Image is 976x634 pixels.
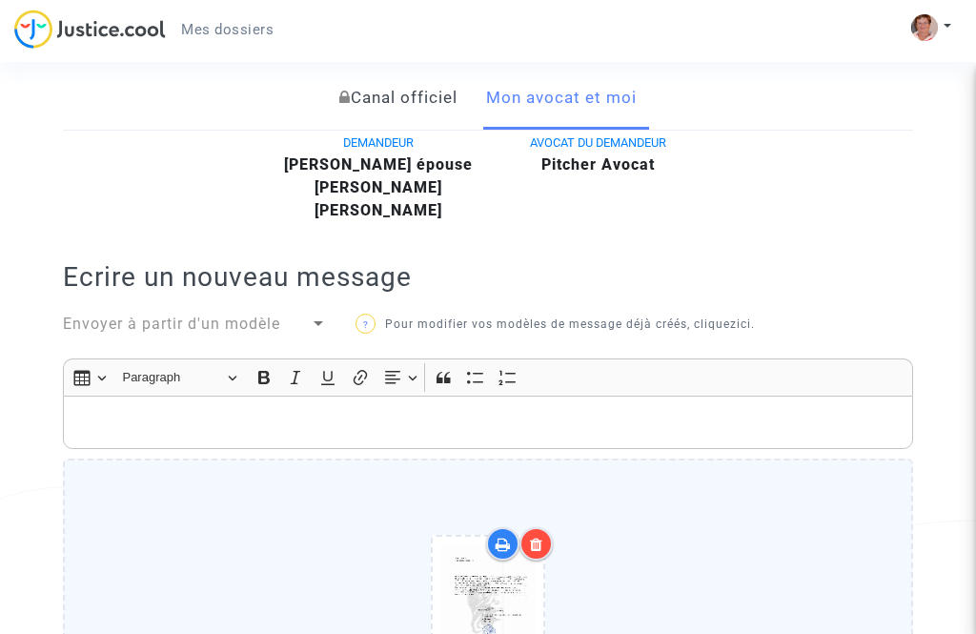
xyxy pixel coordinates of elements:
img: AOh14GgkDXunmS2LfDbXAVP2OHQFFctJh_T_xIlvU9cx5g=s96-c [911,14,938,41]
div: Rich Text Editor, main [63,396,913,449]
h2: Ecrire un nouveau message [63,260,913,294]
span: Mes dossiers [181,21,274,38]
span: Envoyer à partir d'un modèle [63,315,280,333]
span: DEMANDEUR [343,135,414,150]
button: Paragraph [114,363,246,393]
a: Mon avocat et moi [486,67,637,130]
b: [PERSON_NAME] [315,201,442,219]
div: Editor toolbar [63,358,913,396]
span: ? [363,319,369,330]
a: Mes dossiers [166,15,289,44]
a: Canal officiel [339,67,457,130]
img: jc-logo.svg [14,10,166,49]
p: Pour modifier vos modèles de message déjà créés, cliquez . [356,313,766,337]
a: ici [737,317,751,331]
span: AVOCAT DU DEMANDEUR [530,135,666,150]
b: [PERSON_NAME] épouse [PERSON_NAME] [284,155,473,196]
span: Paragraph [122,366,221,389]
b: Pitcher Avocat [541,155,655,174]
